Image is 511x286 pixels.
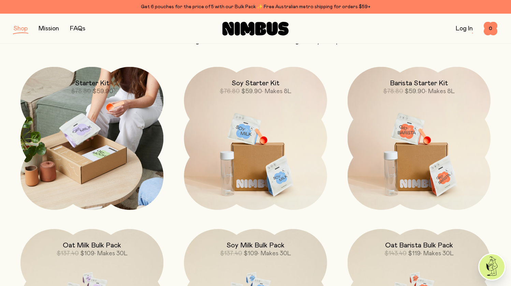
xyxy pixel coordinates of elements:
img: agent [479,254,505,280]
span: $76.80 [220,88,240,95]
h2: Soy Milk Bulk Pack [227,241,284,249]
span: • Makes 30L [94,251,128,257]
span: $137.40 [57,251,79,257]
a: Log In [456,26,473,32]
span: $78.80 [383,88,403,95]
a: Barista Starter Kit$78.80$59.90• Makes 8L [348,67,491,210]
h2: Barista Starter Kit [390,79,448,87]
span: $143.40 [384,251,407,257]
a: Starter Kit$78.80$59.90 [20,67,163,210]
button: 0 [484,22,497,35]
span: $59.90 [241,88,262,95]
span: $59.90 [405,88,425,95]
span: • Makes 30L [421,251,454,257]
span: • Makes 8L [425,88,455,95]
span: $137.40 [220,251,242,257]
a: Mission [39,26,59,32]
a: Soy Starter Kit$76.80$59.90• Makes 8L [184,67,327,210]
span: • Makes 30L [258,251,291,257]
h2: Oat Milk Bulk Pack [63,241,121,249]
span: $119 [408,251,421,257]
a: FAQs [70,26,85,32]
span: • Makes 8L [262,88,291,95]
span: $78.80 [71,88,91,95]
h2: Oat Barista Bulk Pack [385,241,453,249]
h2: Soy Starter Kit [232,79,279,87]
div: Get 6 pouches for the price of 5 with our Bulk Pack ✨ Free Australian metro shipping for orders $59+ [14,3,497,11]
span: $109 [80,251,94,257]
h2: Starter Kit [75,79,109,87]
span: $109 [244,251,258,257]
span: $59.90 [92,88,113,95]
